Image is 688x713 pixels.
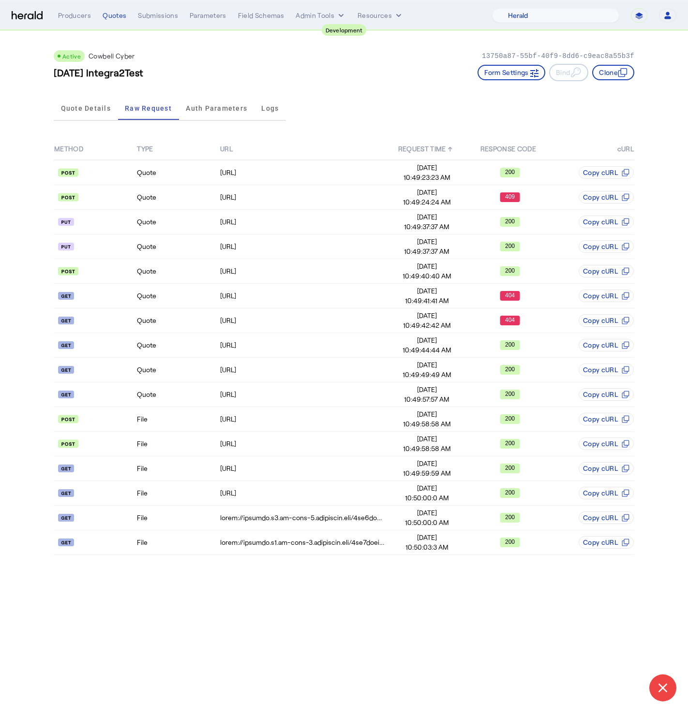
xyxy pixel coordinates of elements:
[136,259,219,284] td: Quote
[136,234,219,259] td: Quote
[136,506,219,530] td: File
[505,267,515,274] text: 200
[482,51,634,61] p: 13750a87-55bf-40f9-8dd6-c9eac8a55b3f
[579,166,634,179] button: Copy cURL
[549,64,588,81] button: Bind
[220,365,385,375] div: [URL]
[579,216,634,228] button: Copy cURL
[220,340,385,350] div: [URL]
[448,145,452,153] span: ↑
[386,508,468,518] span: [DATE]
[136,530,219,555] td: File
[592,65,634,80] button: Clone
[505,218,515,225] text: 200
[386,542,468,552] span: 10:50:03:3 AM
[220,538,385,547] div: lorem://ipsumdo.s1.am-cons-3.adipiscin.eli/4se7doei-te77-32in-3u8l-2et76dol5m6a/5900/6/Enima/01mi...
[386,518,468,527] span: 10:50:00:0 AM
[136,210,219,234] td: Quote
[136,432,219,456] td: File
[505,489,515,496] text: 200
[386,320,468,330] span: 10:49:42:42 AM
[220,439,385,449] div: [URL]
[505,538,515,545] text: 200
[386,138,468,160] th: REQUEST TIME
[468,138,551,160] th: RESPONSE CODE
[136,407,219,432] td: File
[579,388,634,401] button: Copy cURL
[386,394,468,404] span: 10:49:57:57 AM
[505,292,515,299] text: 404
[54,66,144,79] h3: [DATE] Integra2Test
[322,24,367,36] div: Development
[136,138,219,160] th: TYPE
[579,364,634,376] button: Copy cURL
[386,533,468,542] span: [DATE]
[505,415,515,422] text: 200
[220,192,385,202] div: [URL]
[579,462,634,475] button: Copy cURL
[386,409,468,419] span: [DATE]
[386,419,468,429] span: 10:49:58:58 AM
[386,434,468,444] span: [DATE]
[136,358,219,382] td: Quote
[386,345,468,355] span: 10:49:44:44 AM
[386,385,468,394] span: [DATE]
[579,437,634,450] button: Copy cURL
[358,11,404,20] button: Resources dropdown menu
[138,11,178,20] div: Submissions
[386,286,468,296] span: [DATE]
[579,487,634,499] button: Copy cURL
[505,514,515,521] text: 200
[505,391,515,397] text: 200
[238,11,284,20] div: Field Schemas
[386,271,468,281] span: 10:49:40:40 AM
[136,382,219,407] td: Quote
[386,222,468,232] span: 10:49:37:37 AM
[103,11,126,20] div: Quotes
[136,284,219,308] td: Quote
[505,169,515,175] text: 200
[579,191,634,204] button: Copy cURL
[386,360,468,370] span: [DATE]
[136,308,219,333] td: Quote
[579,339,634,351] button: Copy cURL
[261,105,279,112] span: Logs
[220,414,385,424] div: [URL]
[579,314,634,327] button: Copy cURL
[58,11,91,20] div: Producers
[61,105,111,112] span: Quote Details
[386,197,468,207] span: 10:49:24:24 AM
[62,53,81,59] span: Active
[386,188,468,197] span: [DATE]
[386,262,468,271] span: [DATE]
[386,173,468,182] span: 10:49:23:23 AM
[296,11,346,20] button: internal dropdown menu
[386,370,468,379] span: 10:49:49:49 AM
[220,390,385,399] div: [URL]
[579,536,634,549] button: Copy cURL
[579,290,634,302] button: Copy cURL
[505,341,515,348] text: 200
[386,237,468,247] span: [DATE]
[190,11,226,20] div: Parameters
[136,160,219,185] td: Quote
[478,65,545,80] button: Form Settings
[186,105,247,112] span: Auth Parameters
[220,488,385,498] div: [URL]
[386,493,468,503] span: 10:50:00:0 AM
[579,511,634,524] button: Copy cURL
[579,240,634,253] button: Copy cURL
[386,335,468,345] span: [DATE]
[386,212,468,222] span: [DATE]
[12,11,43,20] img: Herald Logo
[220,242,385,251] div: [URL]
[386,163,468,173] span: [DATE]
[386,444,468,453] span: 10:49:58:58 AM
[220,266,385,276] div: [URL]
[125,105,172,112] span: Raw Request
[579,265,634,277] button: Copy cURL
[505,193,515,200] text: 409
[579,413,634,425] button: Copy cURL
[136,185,219,210] td: Quote
[220,168,385,177] div: [URL]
